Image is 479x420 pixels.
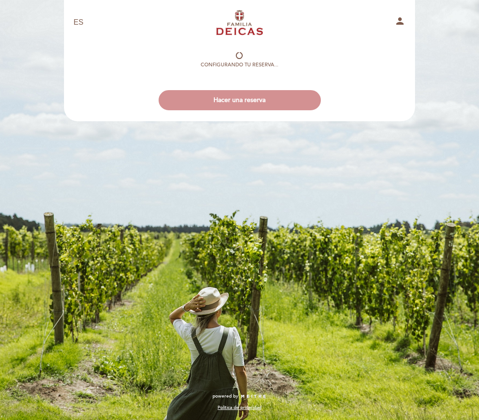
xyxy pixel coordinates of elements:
a: powered by [213,393,266,399]
div: Configurando tu reserva... [201,61,278,69]
a: Política de privacidad [218,404,261,411]
i: person [394,16,405,27]
span: powered by [213,393,238,399]
img: MEITRE [240,394,266,399]
button: person [394,16,405,30]
button: Hacer una reserva [159,90,321,110]
a: Bodega Familia [PERSON_NAME] [182,10,297,35]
